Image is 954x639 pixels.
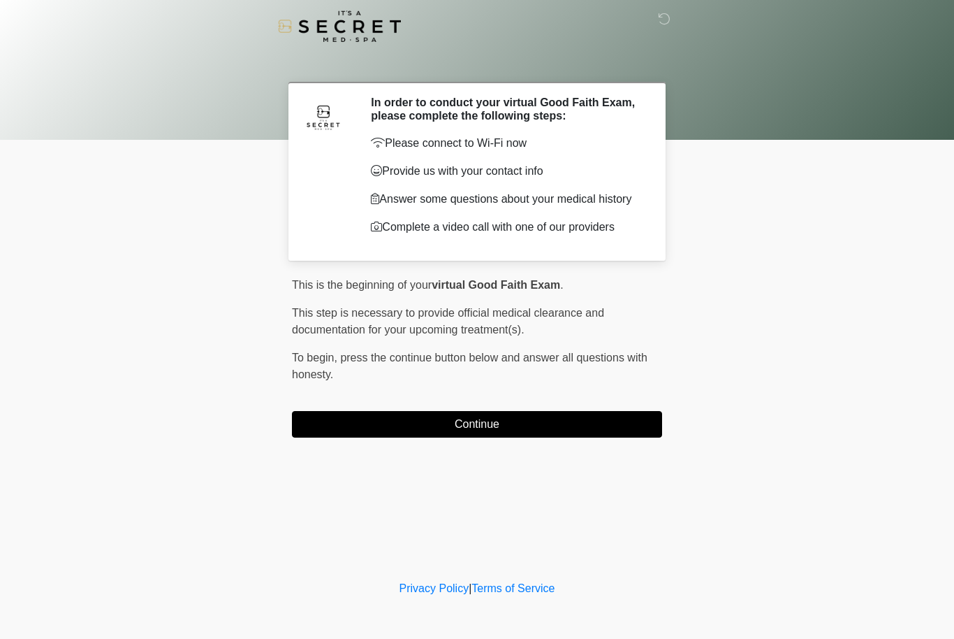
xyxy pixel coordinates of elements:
[471,582,555,594] a: Terms of Service
[371,96,641,122] h2: In order to conduct your virtual Good Faith Exam, please complete the following steps:
[278,10,401,42] img: It's A Secret Med Spa Logo
[292,352,647,380] span: press the continue button below and answer all questions with honesty.
[302,96,344,138] img: Agent Avatar
[292,279,432,291] span: This is the beginning of your
[399,582,469,594] a: Privacy Policy
[371,135,641,152] p: Please connect to Wi-Fi now
[371,163,641,180] p: Provide us with your contact info
[371,191,641,208] p: Answer some questions about your medical history
[469,582,471,594] a: |
[292,352,340,364] span: To begin,
[560,279,563,291] span: .
[432,279,560,291] strong: virtual Good Faith Exam
[371,219,641,236] p: Complete a video call with one of our providers
[292,411,662,438] button: Continue
[281,50,673,76] h1: ‎ ‎
[292,307,604,336] span: This step is necessary to provide official medical clearance and documentation for your upcoming ...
